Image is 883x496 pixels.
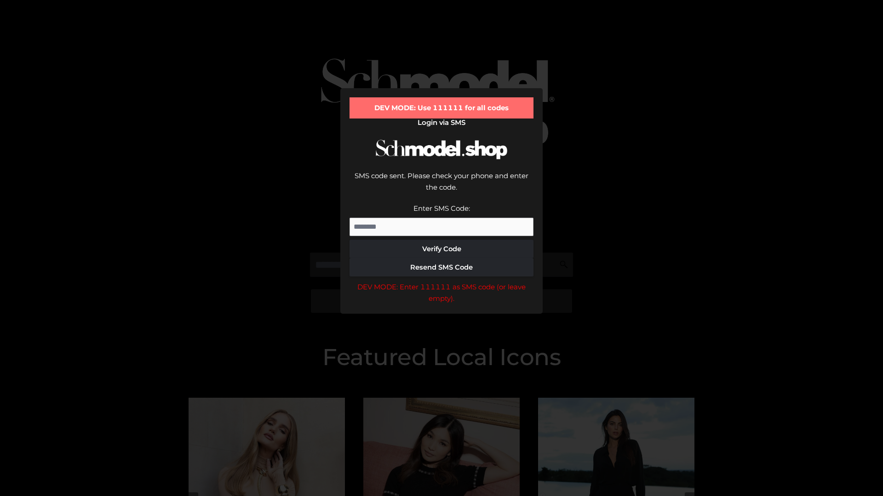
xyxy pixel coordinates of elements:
[350,281,533,304] div: DEV MODE: Enter 111111 as SMS code (or leave empty).
[350,118,533,127] h2: Login via SMS
[413,204,470,213] label: Enter SMS Code:
[350,240,533,258] button: Verify Code
[350,258,533,276] button: Resend SMS Code
[350,97,533,118] div: DEV MODE: Use 111111 for all codes
[373,131,510,168] img: Schmodel Logo
[350,170,533,203] div: SMS code sent. Please check your phone and enter the code.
